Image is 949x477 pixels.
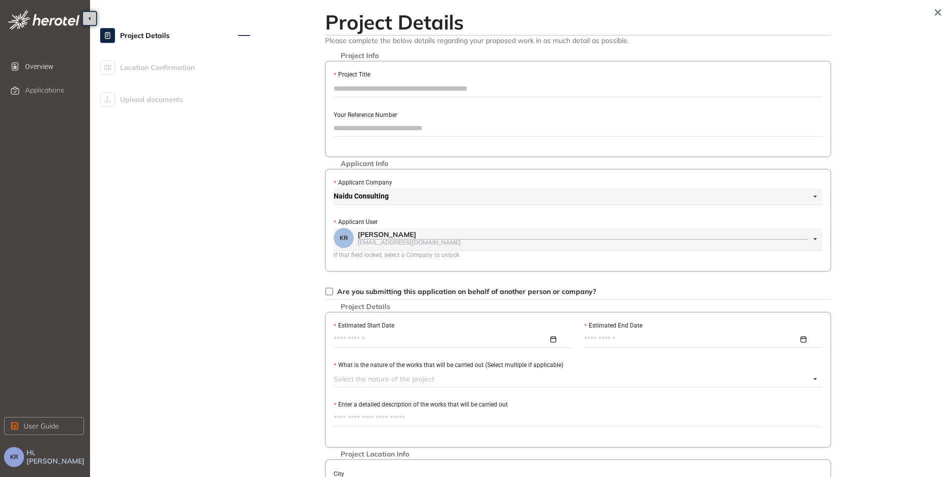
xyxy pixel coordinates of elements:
[334,250,822,260] div: If that field locked, select a Company to unlock
[336,159,393,168] span: Applicant Info
[358,230,808,239] div: [PERSON_NAME]
[10,453,18,460] span: KR
[334,321,394,330] label: Estimated Start Date
[4,417,84,435] button: User Guide
[4,447,24,467] button: KR
[334,188,817,204] span: Naidu Consulting
[334,110,397,120] label: Your Reference Number
[584,334,799,345] input: Estimated End Date
[25,56,82,76] span: Overview
[25,86,64,94] span: Applications
[334,178,392,187] label: Applicant Company
[334,70,370,79] label: Project Title
[336,450,414,458] span: Project Location Info
[120,57,195,77] span: Location Confirmation
[24,420,59,431] span: User Guide
[336,51,384,60] span: Project Info
[8,10,80,29] img: logo
[336,302,395,311] span: Project Details
[584,321,642,330] label: Estimated End Date
[27,448,86,465] span: Hi, [PERSON_NAME]
[334,360,563,370] label: What is the nature of the works that will be carried out (Select multiple if applicable)
[334,400,508,409] label: Enter a detailed description of the works that will be carried out
[334,120,822,135] input: Your Reference Number
[340,234,348,241] span: KR
[325,35,831,45] span: Please complete the below details regarding your proposed work in as much detail as possible.
[325,10,831,34] h2: Project Details
[334,410,822,426] textarea: Enter a detailed description of the works that will be carried out
[120,89,183,109] span: Upload documents
[337,287,596,296] span: Are you submitting this application on behalf of another person or company?
[120,25,170,45] span: Project Details
[358,239,808,245] div: [EMAIL_ADDRESS][DOMAIN_NAME]
[334,217,378,227] label: Applicant User
[334,334,548,345] input: Estimated Start Date
[334,81,822,96] input: Project Title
